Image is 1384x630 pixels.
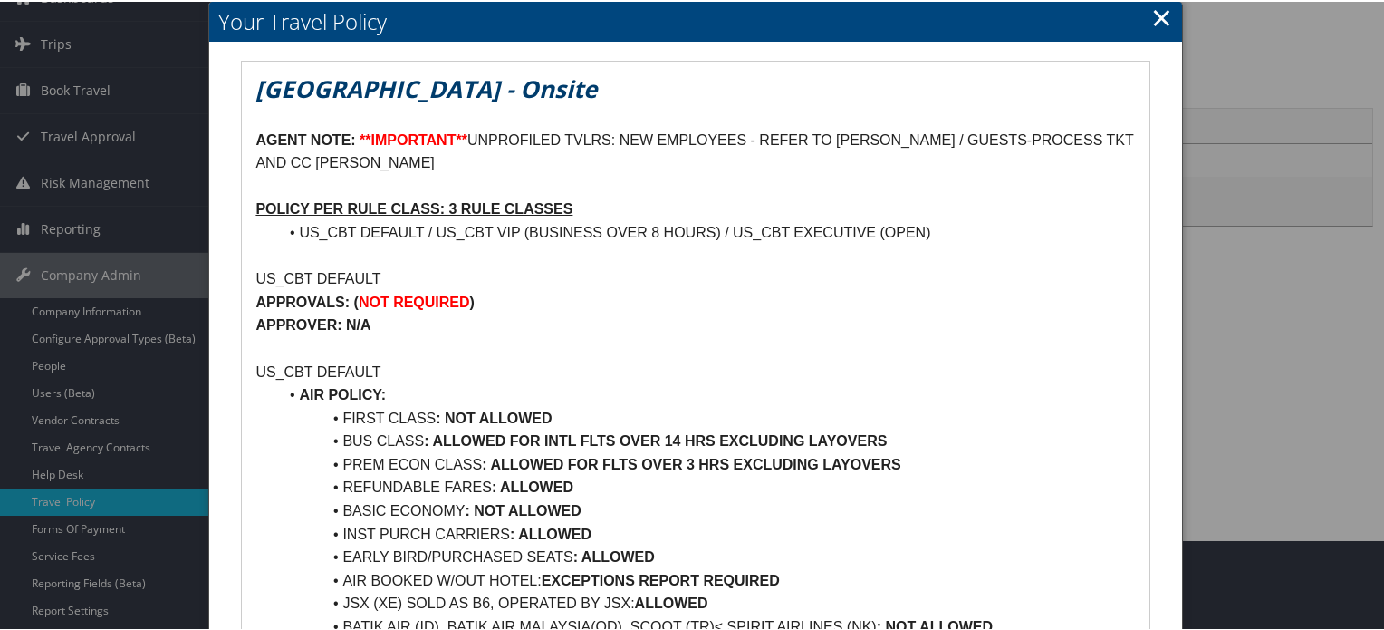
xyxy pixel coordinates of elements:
[255,199,572,215] u: POLICY PER RULE CLASS: 3 RULE CLASSES
[277,474,1135,498] li: REFUNDABLE FARES
[299,385,386,401] strong: AIR POLICY:
[542,571,780,586] strong: EXCEPTIONS REPORT REQUIRED
[573,548,655,563] strong: : ALLOWED
[277,428,1135,451] li: BUS CLASS
[510,525,591,540] strong: : ALLOWED
[255,315,370,331] strong: APPROVER: N/A
[354,293,359,308] strong: (
[359,293,470,308] strong: NOT REQUIRED
[635,594,708,609] strong: ALLOWED
[277,498,1135,521] li: BASIC ECONOMY
[470,293,475,308] strong: )
[255,359,1135,383] p: US_CBT DEFAULT
[424,431,887,447] strong: : ALLOWED FOR INTL FLTS OVER 14 HRS EXCLUDING LAYOVERS
[277,451,1135,475] li: PREM ECON CLASS
[255,71,597,103] em: [GEOGRAPHIC_DATA] - Onsite
[255,131,355,146] strong: AGENT NOTE:
[277,521,1135,545] li: INST PURCH CARRIERS
[436,409,552,424] strong: : NOT ALLOWED
[277,590,1135,614] li: JSX (XE) SOLD AS B6, OPERATED BY JSX:
[255,266,1135,289] p: US_CBT DEFAULT
[277,405,1135,429] li: FIRST CLASS
[255,127,1135,173] p: UNPROFILED TVLRS: NEW EMPLOYEES - REFER TO [PERSON_NAME] / GUESTS-PROCESS TKT AND CC [PERSON_NAME]
[277,544,1135,567] li: EARLY BIRD/PURCHASED SEATS
[492,478,573,493] strong: : ALLOWED
[255,293,350,308] strong: APPROVALS:
[277,567,1135,591] li: AIR BOOKED W/OUT HOTEL:
[482,455,901,470] strong: : ALLOWED FOR FLTS OVER 3 HRS EXCLUDING LAYOVERS
[466,501,581,517] strong: : NOT ALLOWED
[277,219,1135,243] li: US_CBT DEFAULT / US_CBT VIP (BUSINESS OVER 8 HOURS) / US_CBT EXECUTIVE (OPEN)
